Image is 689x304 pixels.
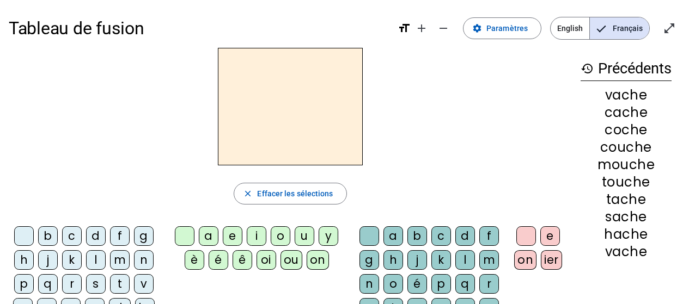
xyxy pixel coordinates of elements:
div: ê [233,250,252,270]
div: s [86,274,106,294]
mat-icon: open_in_full [663,22,676,35]
mat-icon: format_size [398,22,411,35]
div: vache [581,245,672,258]
div: é [407,274,427,294]
div: k [431,250,451,270]
div: vache [581,89,672,102]
span: English [551,17,589,39]
div: ier [541,250,562,270]
div: é [209,250,228,270]
div: è [185,250,204,270]
div: p [14,274,34,294]
div: m [110,250,130,270]
button: Paramètres [463,17,541,39]
button: Augmenter la taille de la police [411,17,432,39]
h3: Précédents [581,57,672,81]
div: n [134,250,154,270]
button: Effacer les sélections [234,183,346,204]
div: d [455,226,475,246]
div: q [455,274,475,294]
div: i [247,226,266,246]
span: Effacer les sélections [257,187,333,200]
div: u [295,226,314,246]
div: sache [581,210,672,224]
div: on [307,250,329,270]
div: m [479,250,499,270]
mat-icon: history [581,62,594,75]
div: d [86,226,106,246]
div: mouche [581,158,672,171]
mat-icon: add [415,22,428,35]
div: j [38,250,58,270]
div: c [431,226,451,246]
div: a [199,226,218,246]
div: q [38,274,58,294]
div: y [319,226,338,246]
mat-icon: close [243,189,253,198]
div: ou [281,250,302,270]
div: coche [581,123,672,137]
div: f [479,226,499,246]
div: g [134,226,154,246]
span: Paramètres [486,22,528,35]
div: o [271,226,290,246]
button: Entrer en plein écran [658,17,680,39]
div: l [455,250,475,270]
div: h [14,250,34,270]
div: tache [581,193,672,206]
div: j [407,250,427,270]
div: o [383,274,403,294]
div: b [38,226,58,246]
div: b [407,226,427,246]
div: p [431,274,451,294]
div: couche [581,141,672,154]
div: r [479,274,499,294]
div: on [514,250,536,270]
mat-button-toggle-group: Language selection [550,17,650,40]
div: touche [581,176,672,189]
div: e [540,226,560,246]
div: cache [581,106,672,119]
div: n [359,274,379,294]
span: Français [590,17,649,39]
div: v [134,274,154,294]
div: g [359,250,379,270]
mat-icon: remove [437,22,450,35]
div: h [383,250,403,270]
h1: Tableau de fusion [9,11,389,46]
div: f [110,226,130,246]
mat-icon: settings [472,23,482,33]
div: l [86,250,106,270]
div: e [223,226,242,246]
div: oi [257,250,276,270]
div: a [383,226,403,246]
div: k [62,250,82,270]
div: hache [581,228,672,241]
div: t [110,274,130,294]
div: r [62,274,82,294]
div: c [62,226,82,246]
button: Diminuer la taille de la police [432,17,454,39]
